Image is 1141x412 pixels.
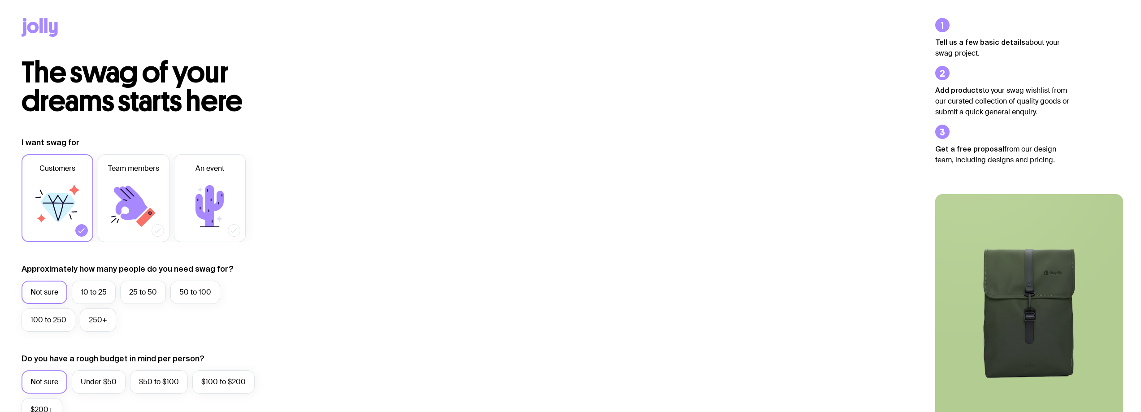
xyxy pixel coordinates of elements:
[935,143,1070,165] p: from our design team, including designs and pricing.
[935,37,1070,59] p: about your swag project.
[22,370,67,394] label: Not sure
[80,308,116,332] label: 250+
[935,85,1070,117] p: to your swag wishlist from our curated collection of quality goods or submit a quick general enqu...
[130,370,188,394] label: $50 to $100
[22,55,243,119] span: The swag of your dreams starts here
[39,163,75,174] span: Customers
[935,86,983,94] strong: Add products
[22,308,75,332] label: 100 to 250
[72,281,116,304] label: 10 to 25
[22,353,204,364] label: Do you have a rough budget in mind per person?
[22,137,79,148] label: I want swag for
[195,163,224,174] span: An event
[170,281,220,304] label: 50 to 100
[120,281,166,304] label: 25 to 50
[22,281,67,304] label: Not sure
[22,264,234,274] label: Approximately how many people do you need swag for?
[72,370,126,394] label: Under $50
[935,145,1004,153] strong: Get a free proposal
[192,370,255,394] label: $100 to $200
[108,163,159,174] span: Team members
[935,38,1025,46] strong: Tell us a few basic details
